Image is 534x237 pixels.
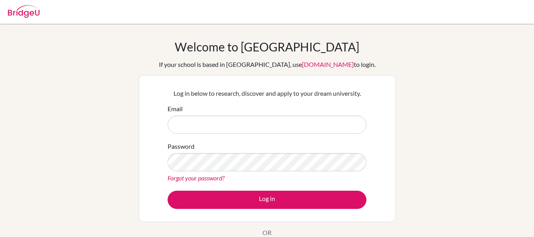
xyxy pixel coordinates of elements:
a: Forgot your password? [168,174,225,182]
img: Bridge-U [8,5,40,18]
p: Log in below to research, discover and apply to your dream university. [168,89,366,98]
label: Password [168,142,194,151]
div: If your school is based in [GEOGRAPHIC_DATA], use to login. [159,60,375,69]
label: Email [168,104,183,114]
a: [DOMAIN_NAME] [302,61,354,68]
button: Log in [168,191,366,209]
h1: Welcome to [GEOGRAPHIC_DATA] [175,40,359,54]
